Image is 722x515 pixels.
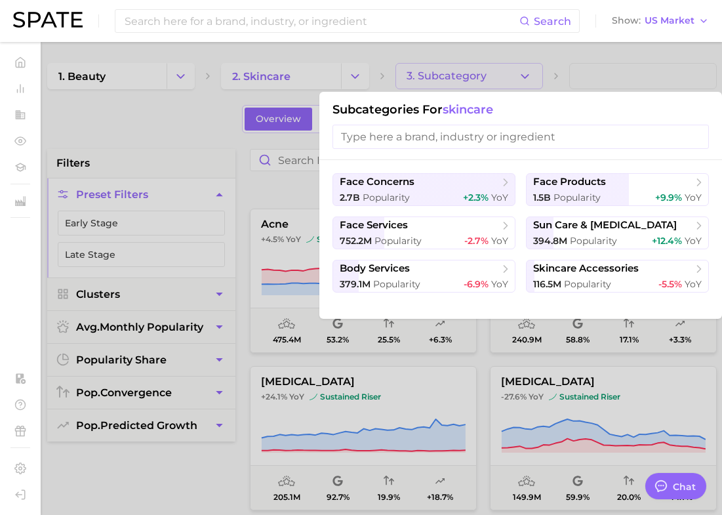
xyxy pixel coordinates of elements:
span: skincare accessories [533,262,639,275]
button: sun care & [MEDICAL_DATA]394.8m Popularity+12.4% YoY [526,216,709,249]
span: Popularity [374,235,422,247]
span: Popularity [363,192,410,203]
span: 2.7b [340,192,360,203]
span: 116.5m [533,278,561,290]
span: Popularity [564,278,611,290]
span: YoY [685,278,702,290]
button: skincare accessories116.5m Popularity-5.5% YoY [526,260,709,293]
span: Popularity [373,278,420,290]
span: Popularity [553,192,601,203]
button: face services752.2m Popularity-2.7% YoY [332,216,515,249]
h1: Subcategories for [332,102,709,117]
a: Log out. Currently logged in with e-mail spolansky@diginsights.com. [10,485,30,505]
span: YoY [491,278,508,290]
span: +2.3% [463,192,489,203]
span: sun care & [MEDICAL_DATA] [533,219,677,232]
span: skincare [443,102,493,117]
button: ShowUS Market [609,12,712,30]
button: face products1.5b Popularity+9.9% YoY [526,173,709,206]
span: 379.1m [340,278,371,290]
span: Popularity [570,235,617,247]
span: YoY [685,235,702,247]
input: Type here a brand, industry or ingredient [332,125,709,149]
span: +9.9% [655,192,682,203]
span: 394.8m [533,235,567,247]
span: -6.9% [464,278,489,290]
span: 1.5b [533,192,551,203]
span: Show [612,17,641,24]
button: body services379.1m Popularity-6.9% YoY [332,260,515,293]
span: body services [340,262,410,275]
span: YoY [685,192,702,203]
span: -5.5% [658,278,682,290]
button: face concerns2.7b Popularity+2.3% YoY [332,173,515,206]
img: SPATE [13,12,83,28]
span: face services [340,219,408,232]
span: face concerns [340,176,414,188]
span: -2.7% [464,235,489,247]
span: YoY [491,235,508,247]
span: 752.2m [340,235,372,247]
span: +12.4% [652,235,682,247]
span: Search [534,15,571,28]
span: YoY [491,192,508,203]
span: US Market [645,17,694,24]
span: face products [533,176,606,188]
input: Search here for a brand, industry, or ingredient [123,10,519,32]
